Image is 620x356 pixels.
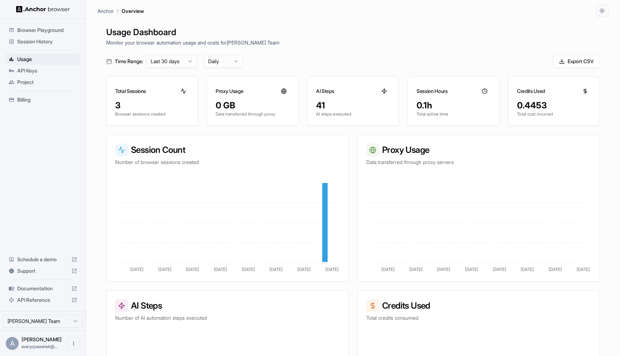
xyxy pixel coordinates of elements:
[417,111,490,117] p: Total active time
[381,267,395,272] tspan: [DATE]
[115,314,340,322] p: Number of AI automation steps executed
[216,100,290,111] div: 0 GB
[517,100,591,111] div: 0.4453
[6,36,80,47] div: Session History
[437,267,450,272] tspan: [DATE]
[6,283,80,294] div: Documentation
[17,79,77,86] span: Project
[366,144,591,156] h3: Proxy Usage
[577,267,590,272] tspan: [DATE]
[242,267,255,272] tspan: [DATE]
[6,53,80,65] div: Usage
[22,336,62,342] span: Avery Pawelek
[115,159,340,166] p: Number of browser sessions created
[216,111,290,117] p: Data transferred through proxy
[297,267,311,272] tspan: [DATE]
[6,24,80,36] div: Browser Playground
[325,267,339,272] tspan: [DATE]
[122,7,144,15] p: Overview
[17,96,77,103] span: Billing
[553,55,600,68] button: Export CSV
[130,267,144,272] tspan: [DATE]
[186,267,199,272] tspan: [DATE]
[517,88,545,95] h3: Credits Used
[316,100,390,111] div: 41
[6,337,19,350] div: A
[67,337,80,350] button: Open menu
[521,267,534,272] tspan: [DATE]
[6,65,80,76] div: API Keys
[98,7,144,15] nav: breadcrumb
[115,58,143,65] span: Time Range:
[16,6,70,13] img: Anchor Logo
[409,267,423,272] tspan: [DATE]
[115,299,340,312] h3: AI Steps
[115,144,340,156] h3: Session Count
[216,88,243,95] h3: Proxy Usage
[6,265,80,277] div: Support
[106,26,600,39] h1: Usage Dashboard
[17,285,69,292] span: Documentation
[214,267,227,272] tspan: [DATE]
[17,56,77,63] span: Usage
[316,88,334,95] h3: AI Steps
[17,27,77,34] span: Browser Playground
[106,39,600,46] p: Monitor your browser automation usage and costs for [PERSON_NAME] Team
[549,267,562,272] tspan: [DATE]
[17,256,69,263] span: Schedule a demo
[6,94,80,106] div: Billing
[6,76,80,88] div: Project
[366,299,591,312] h3: Credits Used
[17,38,77,45] span: Session History
[6,254,80,265] div: Schedule a demo
[417,88,447,95] h3: Session Hours
[517,111,591,117] p: Total cost incurred
[115,111,189,117] p: Browser sessions created
[17,296,69,304] span: API Reference
[98,7,114,15] p: Anchor
[115,100,189,111] div: 3
[269,267,283,272] tspan: [DATE]
[115,88,146,95] h3: Total Sessions
[366,314,591,322] p: Total credits consumed
[6,294,80,306] div: API Reference
[366,159,591,166] p: Data transferred through proxy servers
[316,111,390,117] p: AI steps executed
[17,67,77,74] span: API Keys
[417,100,490,111] div: 0.1h
[17,267,69,275] span: Support
[493,267,506,272] tspan: [DATE]
[158,267,172,272] tspan: [DATE]
[22,344,57,349] span: averycpawelek@gmail.com
[465,267,478,272] tspan: [DATE]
